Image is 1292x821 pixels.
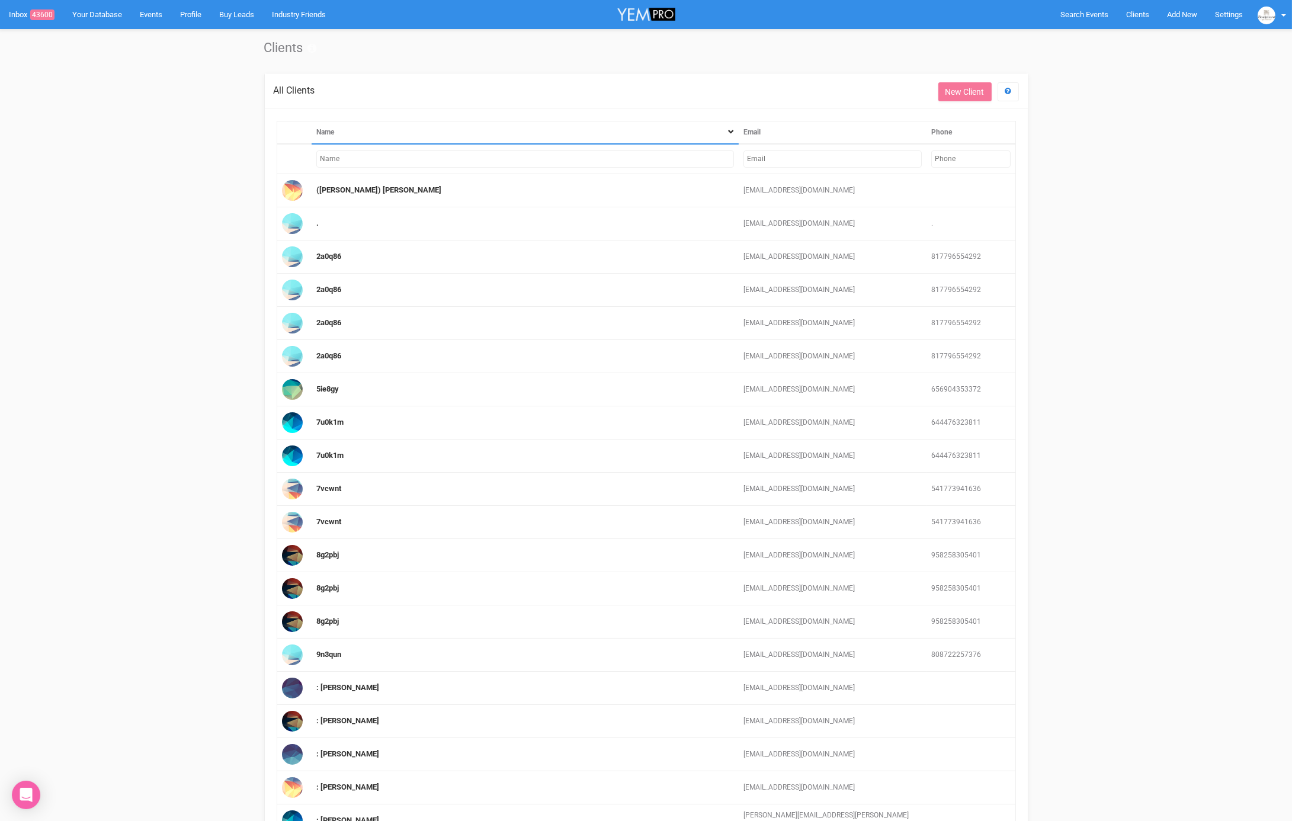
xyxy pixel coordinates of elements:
td: [EMAIL_ADDRESS][DOMAIN_NAME] [739,240,926,274]
td: 817796554292 [926,240,1015,274]
a: : [PERSON_NAME] [316,782,379,791]
a: : [PERSON_NAME] [316,683,379,692]
td: 817796554292 [926,307,1015,340]
img: Profile Image [282,479,303,499]
td: 958258305401 [926,605,1015,639]
td: [EMAIL_ADDRESS][DOMAIN_NAME] [739,473,926,506]
a: . [316,219,319,227]
td: [EMAIL_ADDRESS][DOMAIN_NAME] [739,340,926,373]
th: Email: activate to sort column ascending [739,121,926,144]
a: ([PERSON_NAME]) [PERSON_NAME] [316,185,441,194]
a: 2a0q86 [316,351,341,360]
input: Filter by Name [316,150,733,168]
td: 808722257376 [926,639,1015,672]
td: 656904353372 [926,373,1015,406]
span: All Clients [274,85,315,96]
img: Profile Image [282,578,303,599]
a: 2a0q86 [316,285,341,294]
span: 43600 [30,9,54,20]
td: [EMAIL_ADDRESS][DOMAIN_NAME] [739,440,926,473]
img: Profile Image [282,412,303,433]
img: BGLogo.jpg [1258,7,1275,24]
td: [EMAIL_ADDRESS][DOMAIN_NAME] [739,705,926,738]
a: 9n3qun [316,650,341,659]
td: [EMAIL_ADDRESS][DOMAIN_NAME] [739,738,926,771]
a: 2a0q86 [316,252,341,261]
td: [EMAIL_ADDRESS][DOMAIN_NAME] [739,672,926,705]
td: [EMAIL_ADDRESS][DOMAIN_NAME] [739,406,926,440]
a: 8g2pbj [316,583,339,592]
a: 7vcwnt [316,517,341,526]
a: 5ie8gy [316,384,339,393]
td: [EMAIL_ADDRESS][DOMAIN_NAME] [739,605,926,639]
img: Profile Image [282,512,303,533]
a: 7u0k1m [316,418,344,426]
a: 2a0q86 [316,318,341,327]
a: 8g2pbj [316,550,339,559]
a: 7vcwnt [316,484,341,493]
td: 958258305401 [926,539,1015,572]
img: Profile Image [282,545,303,566]
span: Add New [1167,10,1197,19]
a: 8g2pbj [316,617,339,626]
h1: Clients [264,41,1028,55]
div: Open Intercom Messenger [12,781,40,809]
td: [EMAIL_ADDRESS][DOMAIN_NAME] [739,639,926,672]
img: Profile Image [282,246,303,267]
img: Profile Image [282,379,303,400]
img: Profile Image [282,678,303,698]
td: [EMAIL_ADDRESS][DOMAIN_NAME] [739,274,926,307]
td: 644476323811 [926,406,1015,440]
td: [EMAIL_ADDRESS][DOMAIN_NAME] [739,539,926,572]
a: : [PERSON_NAME] [316,716,379,725]
img: Profile Image [282,313,303,333]
img: Profile Image [282,280,303,300]
img: Profile Image [282,777,303,798]
input: Filter by Phone [931,150,1011,168]
span: Clients [1126,10,1149,19]
img: Profile Image [282,611,303,632]
td: [EMAIL_ADDRESS][DOMAIN_NAME] [739,307,926,340]
td: 541773941636 [926,473,1015,506]
td: [EMAIL_ADDRESS][DOMAIN_NAME] [739,373,926,406]
img: Profile Image [282,744,303,765]
td: [EMAIL_ADDRESS][DOMAIN_NAME] [739,572,926,605]
a: New Client [938,82,992,101]
td: [EMAIL_ADDRESS][DOMAIN_NAME] [739,207,926,240]
td: [EMAIL_ADDRESS][DOMAIN_NAME] [739,771,926,804]
img: Profile Image [282,644,303,665]
span: Search Events [1060,10,1108,19]
td: [EMAIL_ADDRESS][DOMAIN_NAME] [739,506,926,539]
th: Phone: activate to sort column ascending [926,121,1015,144]
img: Profile Image [282,180,303,201]
td: 817796554292 [926,340,1015,373]
td: . [926,207,1015,240]
img: Profile Image [282,213,303,234]
td: [EMAIL_ADDRESS][DOMAIN_NAME] [739,174,926,207]
td: 958258305401 [926,572,1015,605]
img: Profile Image [282,346,303,367]
td: 644476323811 [926,440,1015,473]
td: 817796554292 [926,274,1015,307]
th: Name: activate to sort column descending [312,121,738,144]
img: Profile Image [282,711,303,732]
a: : [PERSON_NAME] [316,749,379,758]
td: 541773941636 [926,506,1015,539]
a: 7u0k1m [316,451,344,460]
input: Filter by Email [743,150,922,168]
img: Profile Image [282,445,303,466]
